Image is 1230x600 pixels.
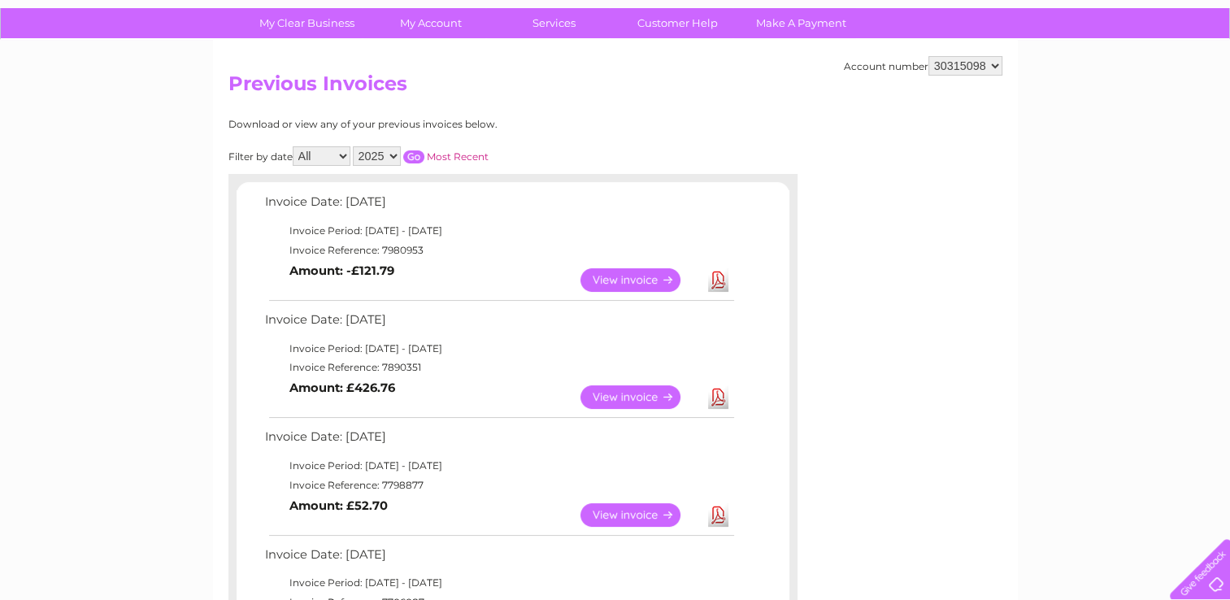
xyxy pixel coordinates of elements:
a: Contact [1122,69,1162,81]
a: Water [944,69,975,81]
a: Download [708,503,728,527]
div: Download or view any of your previous invoices below. [228,119,655,130]
a: My Account [363,8,498,38]
a: View [580,385,700,409]
a: 0333 014 3131 [924,8,1036,28]
a: My Clear Business [240,8,374,38]
td: Invoice Period: [DATE] - [DATE] [261,221,737,241]
a: Energy [984,69,1020,81]
b: Amount: £426.76 [289,380,395,395]
img: logo.png [43,42,126,92]
td: Invoice Date: [DATE] [261,544,737,574]
a: Most Recent [427,150,489,163]
div: Filter by date [228,146,655,166]
a: Services [487,8,621,38]
td: Invoice Date: [DATE] [261,191,737,221]
a: Download [708,385,728,409]
b: Amount: £52.70 [289,498,388,513]
td: Invoice Date: [DATE] [261,426,737,456]
a: View [580,503,700,527]
div: Clear Business is a trading name of Verastar Limited (registered in [GEOGRAPHIC_DATA] No. 3667643... [232,9,1000,79]
td: Invoice Reference: 7980953 [261,241,737,260]
td: Invoice Reference: 7890351 [261,358,737,377]
a: Log out [1176,69,1215,81]
td: Invoice Period: [DATE] - [DATE] [261,573,737,593]
td: Invoice Period: [DATE] - [DATE] [261,456,737,476]
h2: Previous Invoices [228,72,1002,103]
b: Amount: -£121.79 [289,263,394,278]
a: Download [708,268,728,292]
a: Telecoms [1030,69,1079,81]
a: Blog [1089,69,1112,81]
td: Invoice Date: [DATE] [261,309,737,339]
div: Account number [844,56,1002,76]
a: Make A Payment [734,8,868,38]
td: Invoice Reference: 7798877 [261,476,737,495]
a: Customer Help [611,8,745,38]
td: Invoice Period: [DATE] - [DATE] [261,339,737,359]
a: View [580,268,700,292]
